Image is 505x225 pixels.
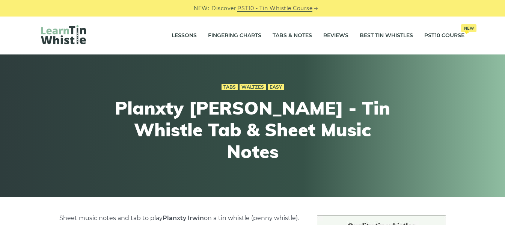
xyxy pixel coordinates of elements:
[424,26,464,45] a: PST10 CourseNew
[360,26,413,45] a: Best Tin Whistles
[222,84,238,90] a: Tabs
[163,214,204,222] strong: Planxty Irwin
[208,26,261,45] a: Fingering Charts
[41,25,86,44] img: LearnTinWhistle.com
[273,26,312,45] a: Tabs & Notes
[268,84,284,90] a: Easy
[172,26,197,45] a: Lessons
[240,84,266,90] a: Waltzes
[323,26,348,45] a: Reviews
[461,24,476,32] span: New
[115,97,391,162] h1: Planxty [PERSON_NAME] - Tin Whistle Tab & Sheet Music Notes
